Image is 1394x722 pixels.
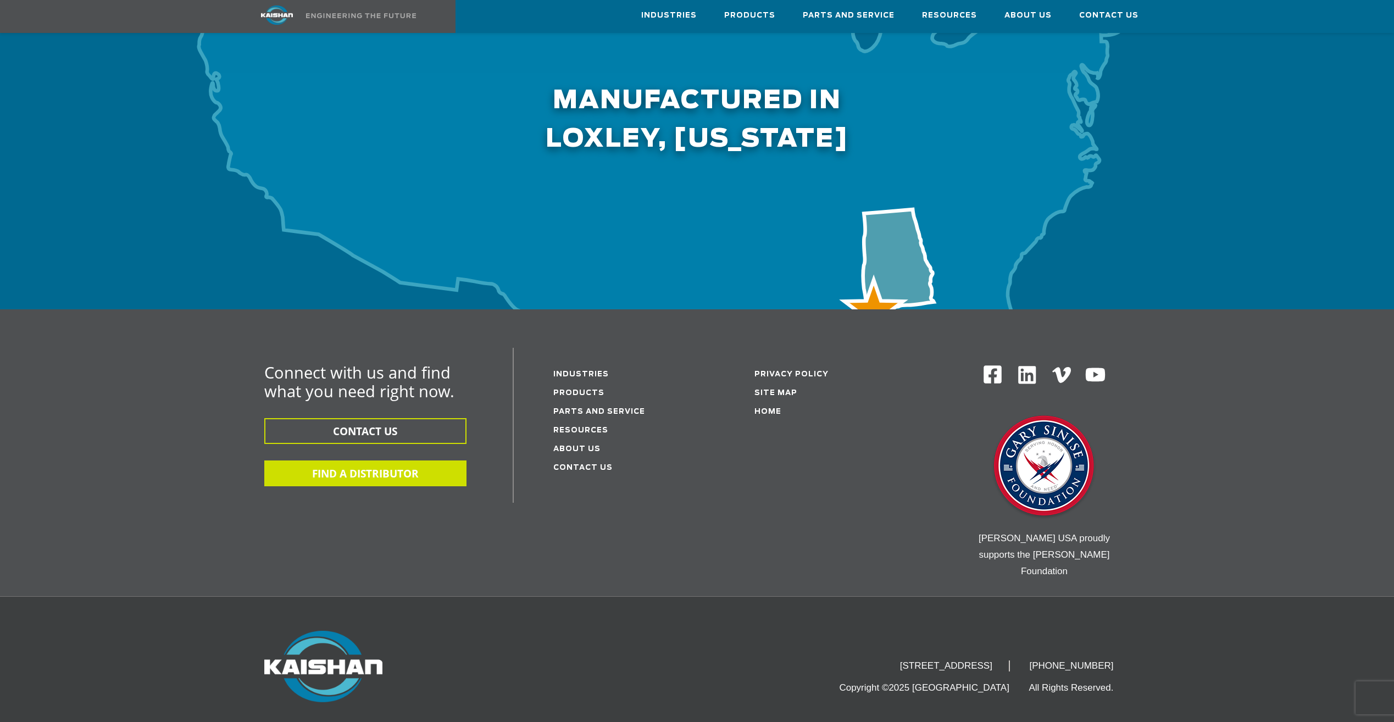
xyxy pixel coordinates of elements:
[1017,364,1038,386] img: Linkedin
[989,412,1099,522] img: Gary Sinise Foundation
[1079,9,1138,22] span: Contact Us
[724,9,775,22] span: Products
[553,427,608,434] a: Resources
[982,364,1003,385] img: Facebook
[1004,9,1052,22] span: About Us
[264,418,466,444] button: CONTACT US
[553,408,645,415] a: Parts and service
[922,9,977,22] span: Resources
[553,390,604,397] a: Products
[884,660,1010,671] li: [STREET_ADDRESS]
[724,1,775,30] a: Products
[553,371,609,378] a: Industries
[839,682,1026,693] li: Copyright ©2025 [GEOGRAPHIC_DATA]
[1004,1,1052,30] a: About Us
[306,13,416,18] img: Engineering the future
[553,446,601,453] a: About Us
[641,9,697,22] span: Industries
[1013,660,1130,671] li: [PHONE_NUMBER]
[236,5,318,25] img: kaishan logo
[1052,367,1071,383] img: Vimeo
[264,631,382,702] img: Kaishan
[979,533,1110,576] span: [PERSON_NAME] USA proudly supports the [PERSON_NAME] Foundation
[1029,682,1130,693] li: All Rights Reserved.
[553,464,613,471] a: Contact Us
[754,390,797,397] a: Site Map
[754,371,829,378] a: Privacy Policy
[641,1,697,30] a: Industries
[1079,1,1138,30] a: Contact Us
[803,9,895,22] span: Parts and Service
[1085,364,1106,386] img: Youtube
[922,1,977,30] a: Resources
[264,460,466,486] button: FIND A DISTRIBUTOR
[264,362,454,402] span: Connect with us and find what you need right now.
[803,1,895,30] a: Parts and Service
[754,408,781,415] a: Home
